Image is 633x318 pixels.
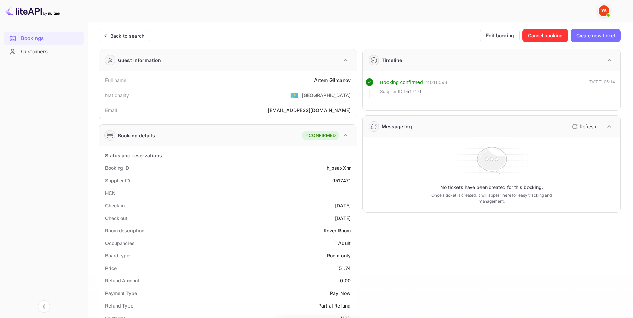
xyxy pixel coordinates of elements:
[105,302,133,309] div: Refund Type
[335,240,351,247] div: 1 Adult
[4,32,84,45] div: Bookings
[568,121,599,132] button: Refresh
[599,5,609,16] img: Yandex Support
[105,227,144,234] div: Room description
[580,123,596,130] p: Refresh
[335,214,351,222] div: [DATE]
[4,45,84,58] a: Customers
[105,152,162,159] div: Status and reservations
[380,88,404,95] span: Supplier ID:
[290,89,298,101] span: United States
[105,92,130,99] div: Nationality
[4,45,84,59] div: Customers
[332,177,351,184] div: 9517471
[118,132,155,139] div: Booking details
[304,132,336,139] div: CONFIRMED
[105,252,130,259] div: Board type
[382,56,402,64] div: Timeline
[330,290,351,297] div: Pay Now
[424,78,447,86] div: # 4018598
[340,277,351,284] div: 0.00
[327,164,351,172] div: h_bsaxXnr
[324,227,351,234] div: Rover Room
[302,92,351,99] div: [GEOGRAPHIC_DATA]
[105,265,117,272] div: Price
[105,214,127,222] div: Check out
[105,240,135,247] div: Occupancies
[337,265,351,272] div: 151.74
[5,5,60,16] img: LiteAPI logo
[380,78,423,86] div: Booking confirmed
[480,29,520,42] button: Edit booking
[105,202,125,209] div: Check-in
[110,32,144,39] div: Back to search
[105,290,137,297] div: Payment Type
[105,76,126,84] div: Full name
[38,300,50,313] button: Collapse navigation
[118,56,161,64] div: Guest information
[522,29,568,42] button: Cancel booking
[105,189,116,197] div: HCN
[21,35,80,42] div: Bookings
[588,78,615,98] div: [DATE] 05:14
[105,277,139,284] div: Refund Amount
[404,88,422,95] span: 9517471
[318,302,351,309] div: Partial Refund
[571,29,621,42] button: Create new ticket
[382,123,412,130] div: Message log
[335,202,351,209] div: [DATE]
[21,48,80,56] div: Customers
[105,177,130,184] div: Supplier ID
[268,107,351,114] div: [EMAIL_ADDRESS][DOMAIN_NAME]
[327,252,351,259] div: Room only
[422,192,561,204] p: Once a ticket is created, it will appear here for easy tracking and management.
[314,76,351,84] div: Artem Gilmanov
[440,184,543,191] p: No tickets have been created for this booking.
[4,32,84,44] a: Bookings
[105,107,117,114] div: Email
[105,164,129,172] div: Booking ID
